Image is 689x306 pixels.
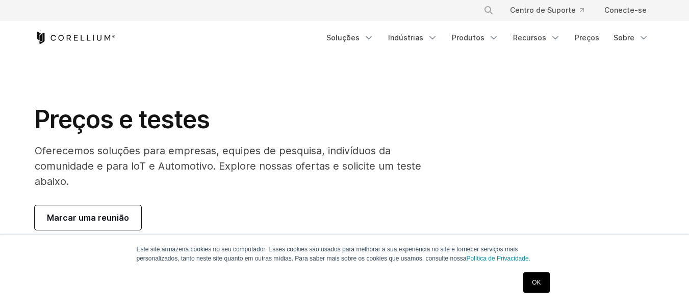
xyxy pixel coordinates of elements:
[137,246,518,262] font: Este site armazena cookies no seu computador. Esses cookies são usados ​​para melhorar a sua expe...
[35,104,210,134] font: Preços e testes
[47,213,129,223] font: Marcar uma reunião
[510,6,576,14] font: Centro de Suporte
[513,33,546,42] font: Recursos
[532,279,541,286] font: OK
[604,6,647,14] font: Conecte-se
[467,255,530,262] a: Política de Privacidade.
[614,33,634,42] font: Sobre
[35,32,116,44] a: Página inicial do Corellium
[320,29,655,47] div: Menu de navegação
[452,33,484,42] font: Produtos
[35,145,421,187] font: Oferecemos soluções para empresas, equipes de pesquisa, indivíduos da comunidade e para IoT e Aut...
[523,272,549,293] a: OK
[326,33,360,42] font: Soluções
[388,33,423,42] font: Indústrias
[471,1,655,19] div: Menu de navegação
[479,1,498,19] button: Procurar
[575,33,599,42] font: Preços
[35,205,141,230] a: Marcar uma reunião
